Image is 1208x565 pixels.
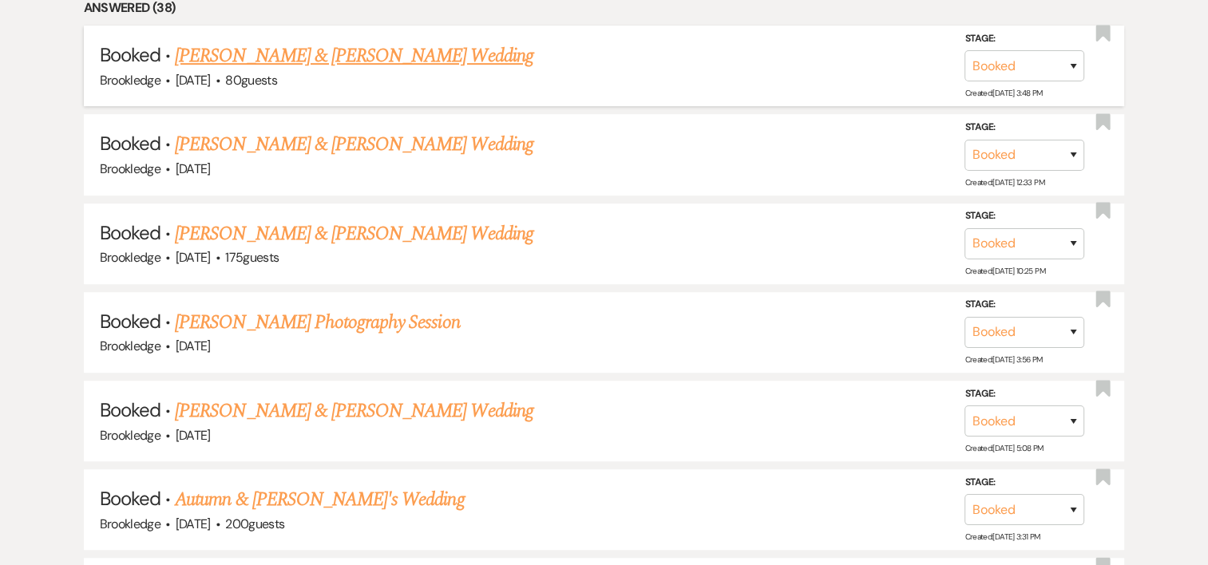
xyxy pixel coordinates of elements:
span: Brookledge [100,516,161,532]
span: Booked [100,309,160,334]
span: [DATE] [176,338,211,354]
a: [PERSON_NAME] & [PERSON_NAME] Wedding [175,130,533,159]
span: [DATE] [176,249,211,266]
a: [PERSON_NAME] & [PERSON_NAME] Wedding [175,397,533,425]
a: Autumn & [PERSON_NAME]'s Wedding [175,485,464,514]
span: [DATE] [176,160,211,177]
span: [DATE] [176,427,211,444]
span: Booked [100,42,160,67]
a: [PERSON_NAME] Photography Session [175,308,459,337]
span: Brookledge [100,338,161,354]
label: Stage: [964,30,1084,48]
label: Stage: [964,385,1084,402]
span: 80 guests [225,72,277,89]
label: Stage: [964,119,1084,136]
label: Stage: [964,474,1084,492]
span: Booked [100,397,160,422]
span: Booked [100,486,160,511]
span: [DATE] [176,516,211,532]
span: Booked [100,131,160,156]
label: Stage: [964,296,1084,314]
span: Created: [DATE] 10:25 PM [964,266,1044,276]
span: Brookledge [100,249,161,266]
span: 200 guests [225,516,284,532]
span: Created: [DATE] 3:56 PM [964,354,1042,365]
span: Brookledge [100,72,161,89]
span: Created: [DATE] 12:33 PM [964,177,1044,188]
span: Created: [DATE] 3:48 PM [964,88,1042,98]
a: [PERSON_NAME] & [PERSON_NAME] Wedding [175,41,533,70]
span: Brookledge [100,160,161,177]
span: 175 guests [225,249,279,266]
span: Created: [DATE] 3:31 PM [964,531,1040,542]
span: Brookledge [100,427,161,444]
label: Stage: [964,207,1084,225]
span: [DATE] [176,72,211,89]
span: Booked [100,220,160,245]
a: [PERSON_NAME] & [PERSON_NAME] Wedding [175,219,533,248]
span: Created: [DATE] 5:08 PM [964,443,1043,453]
